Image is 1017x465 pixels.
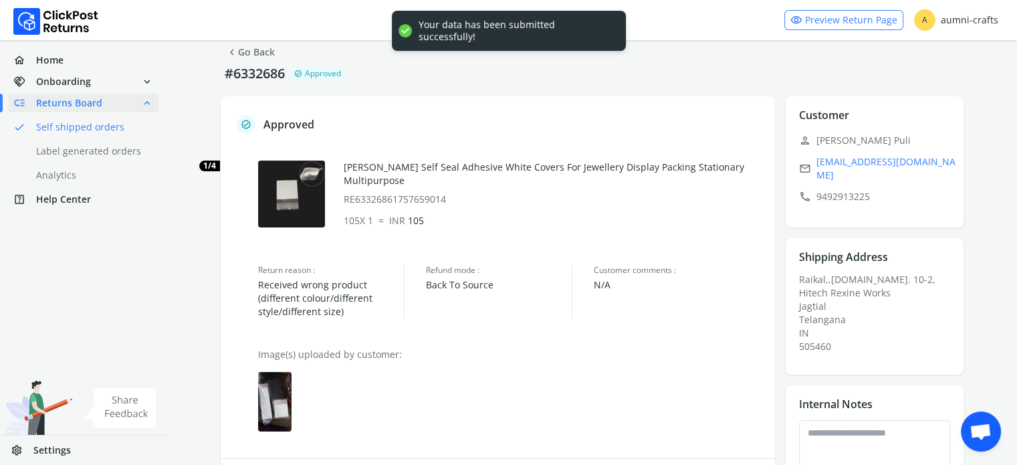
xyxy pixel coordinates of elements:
a: doneSelf shipped orders [8,118,175,136]
span: Onboarding [36,75,91,88]
span: Refund mode : [426,265,572,276]
div: [PERSON_NAME] Self Seal Adhesive White Covers For Jewellery Display Packing Stationary Multipurpose [344,161,762,206]
div: Jagtial [799,300,958,313]
span: email [799,159,811,178]
a: visibilityPreview Return Page [784,10,903,30]
span: INR [389,214,405,227]
div: 505460 [799,340,958,353]
span: expand_more [141,72,153,91]
span: call [799,187,811,206]
button: chevron_leftGo Back [221,40,280,64]
p: Approved [263,116,314,132]
p: [PERSON_NAME] Puli [799,131,958,150]
a: Analytics [8,166,175,185]
span: Settings [33,444,71,457]
span: = [378,214,384,227]
a: email[EMAIL_ADDRESS][DOMAIN_NAME] [799,155,958,182]
div: Your data has been submitted successfully! [419,19,612,43]
p: Shipping Address [799,249,888,265]
div: Telangana [799,313,958,327]
p: RE63326861757659014 [344,193,762,206]
img: row_image [258,161,325,227]
span: Approved [305,68,341,79]
span: Returns Board [36,96,102,110]
span: Received wrong product (different colour/different style/different size) [258,278,404,318]
span: Help Center [36,193,91,206]
img: row_item_image [258,372,292,432]
span: verified [294,68,302,79]
span: home [13,51,36,70]
p: Image(s) uploaded by customer: [258,348,762,361]
div: aumni-crafts [914,9,998,31]
span: help_center [13,190,36,209]
span: 105 [389,214,424,227]
p: #6332686 [221,64,289,83]
img: share feedback [84,388,156,428]
p: Internal Notes [799,396,873,412]
a: help_centerHelp Center [8,190,158,209]
a: homeHome [8,51,158,70]
span: handshake [13,72,36,91]
span: verified [241,116,251,132]
p: 9492913225 [799,187,958,206]
span: chevron_left [226,43,238,62]
span: Back To Source [426,278,572,292]
span: settings [11,441,33,460]
span: visibility [790,11,802,29]
span: done [13,118,25,136]
a: Go Back [226,43,275,62]
span: person [799,131,811,150]
a: Label generated orders [8,142,175,161]
span: N/A [594,278,762,292]
span: low_priority [13,94,36,112]
p: Customer [799,107,849,123]
span: Return reason : [258,265,404,276]
div: Open chat [961,411,1001,452]
div: IN [799,327,958,340]
span: Customer comments : [594,265,762,276]
div: Raikal,,[DOMAIN_NAME]. 10-2, Hitech Rexine Works [799,273,958,353]
span: expand_less [141,94,153,112]
span: A [914,9,935,31]
span: Home [36,54,64,67]
span: 1/4 [199,161,220,171]
p: 105 X 1 [344,214,762,227]
img: Logo [13,8,98,35]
